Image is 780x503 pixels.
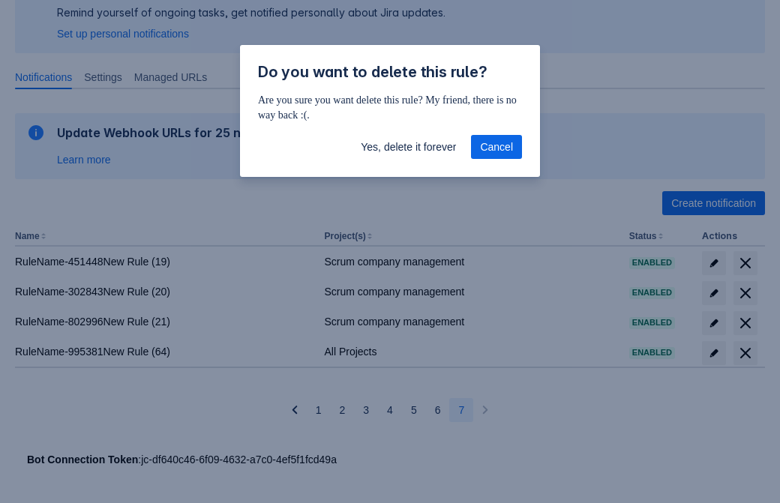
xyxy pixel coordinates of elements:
[361,135,456,159] span: Yes, delete it forever
[258,63,487,81] span: Do you want to delete this rule?
[258,93,522,123] p: Are you sure you want delete this rule? My friend, there is no way back :(.
[480,135,513,159] span: Cancel
[352,135,465,159] button: Yes, delete it forever
[471,135,522,159] button: Cancel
